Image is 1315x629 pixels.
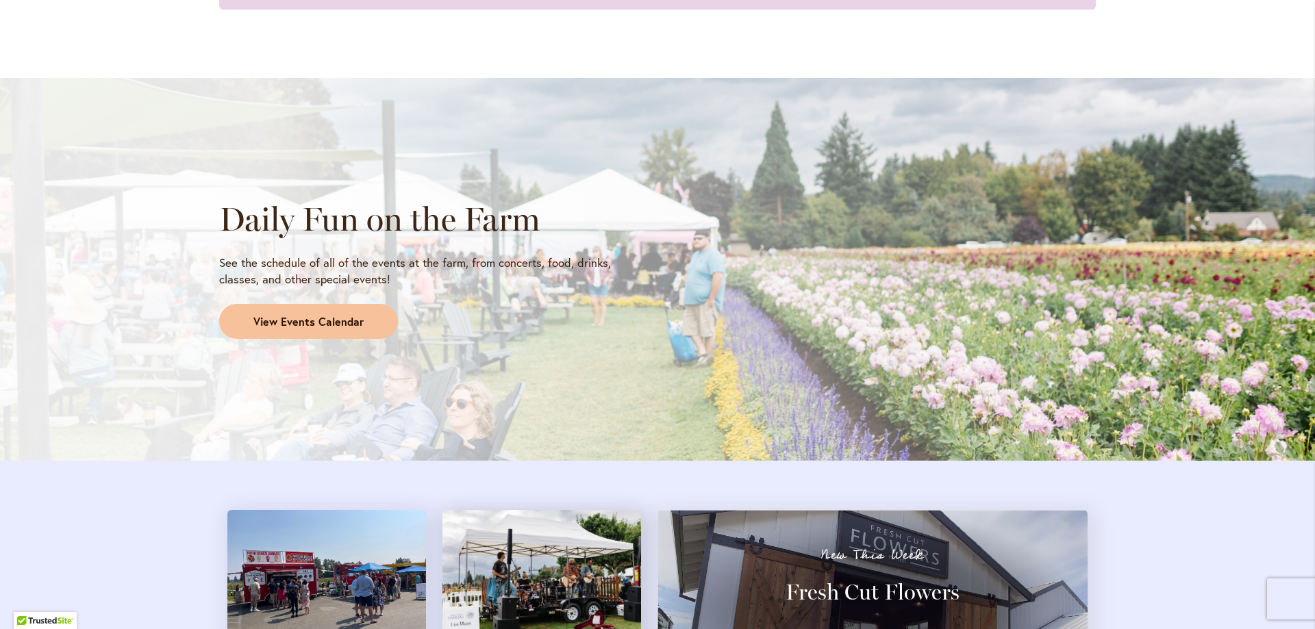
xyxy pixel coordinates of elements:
[253,314,364,330] span: View Events Calendar
[219,200,645,238] h2: Daily Fun on the Farm
[682,578,1063,606] h3: Fresh Cut Flowers
[682,548,1063,562] p: New This Week
[219,255,645,287] p: See the schedule of all of the events at the farm, from concerts, food, drinks, classes, and othe...
[219,304,398,339] a: View Events Calendar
